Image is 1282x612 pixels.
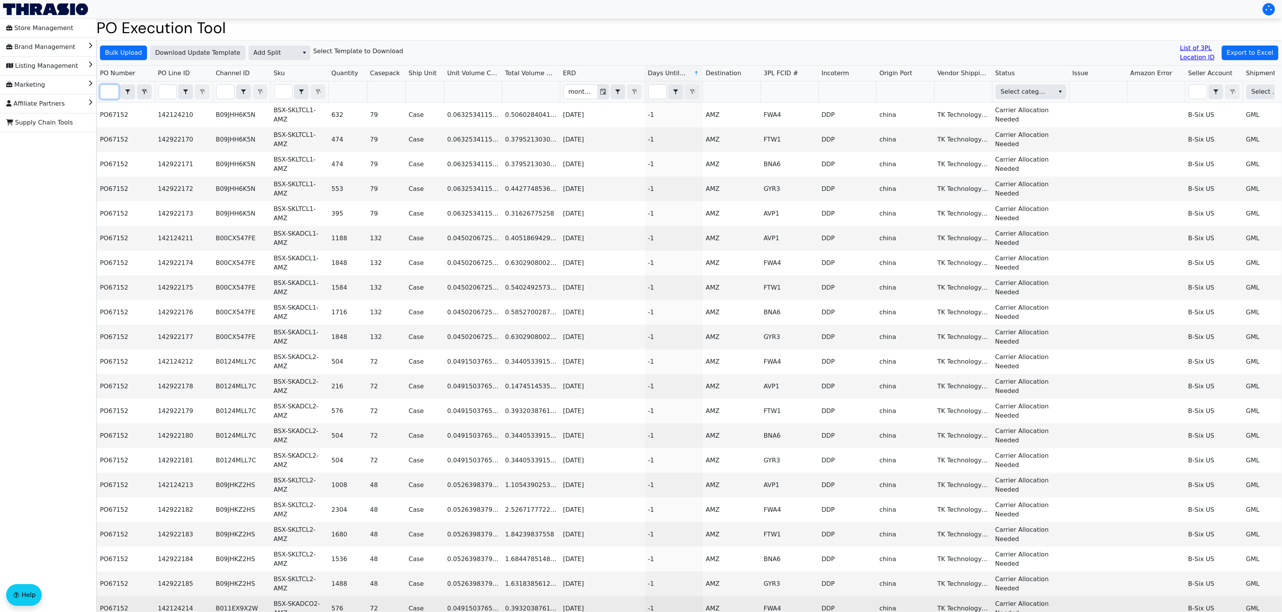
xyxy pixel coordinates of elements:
td: PO67152 [97,497,155,522]
button: select [121,85,135,99]
td: PO67152 [97,152,155,177]
td: B09JHKZ2HS [213,473,271,497]
td: 142922174 [155,251,213,275]
td: 504 [328,349,367,374]
td: PO67152 [97,374,155,399]
td: AMZ [703,423,761,448]
td: AMZ [703,547,761,572]
td: BSX-SKADCL1-AMZ [271,300,328,325]
td: 1848 [328,251,367,275]
td: Carrier Allocation Needed [992,325,1069,349]
td: Case [406,572,444,596]
input: Filter [100,85,118,99]
td: -1 [645,275,703,300]
td: [DATE] [560,127,645,152]
td: DDP [819,325,876,349]
td: -1 [645,349,703,374]
td: -1 [645,572,703,596]
button: Download Update Template [150,46,245,60]
td: -1 [645,103,703,127]
td: B09JHKZ2HS [213,522,271,547]
button: Toggle calendar [597,85,609,99]
td: Case [406,177,444,201]
td: -1 [645,325,703,349]
td: 1536 [328,547,367,572]
td: [DATE] [560,152,645,177]
button: select [179,85,193,99]
td: 142922172 [155,177,213,201]
td: [DATE] [560,448,645,473]
td: [DATE] [560,572,645,596]
td: DDP [819,177,876,201]
span: Add Split [254,48,294,57]
td: 1488 [328,572,367,596]
td: DDP [819,473,876,497]
td: AMZ [703,399,761,423]
td: [DATE] [560,399,645,423]
td: Carrier Allocation Needed [992,473,1069,497]
td: 142124210 [155,103,213,127]
td: Case [406,448,444,473]
td: 1008 [328,473,367,497]
input: Filter [274,85,292,99]
td: 1584 [328,275,367,300]
td: 79 [367,103,406,127]
td: DDP [819,497,876,522]
td: 132 [367,275,406,300]
td: AMZ [703,374,761,399]
span: Listing Management [6,60,78,72]
td: -1 [645,399,703,423]
td: PO67152 [97,177,155,201]
td: Case [406,399,444,423]
button: select [611,85,625,99]
td: Case [406,374,444,399]
td: Carrier Allocation Needed [992,374,1069,399]
td: Carrier Allocation Needed [992,300,1069,325]
td: 48 [367,522,406,547]
td: AMZ [703,201,761,226]
td: [DATE] [560,226,645,251]
button: select [1209,85,1223,99]
td: -1 [645,423,703,448]
td: [DATE] [560,473,645,497]
td: -1 [645,300,703,325]
td: BSX-SKLTCL1-AMZ [271,127,328,152]
td: Carrier Allocation Needed [992,349,1069,374]
td: PO67152 [97,423,155,448]
td: Case [406,473,444,497]
input: Filter [564,85,597,99]
td: Case [406,423,444,448]
span: Choose Operator [1209,84,1223,99]
span: Supply Chain Tools [6,116,73,129]
span: Choose Operator [611,84,625,99]
td: -1 [645,473,703,497]
td: BSX-SKADCL2-AMZ [271,423,328,448]
td: -1 [645,127,703,152]
td: Carrier Allocation Needed [992,177,1069,201]
span: Bulk Upload [105,48,142,57]
td: 142922184 [155,547,213,572]
td: 1848 [328,325,367,349]
img: Thrasio Logo [3,3,88,15]
td: B00CX547FE [213,300,271,325]
td: DDP [819,374,876,399]
td: AMZ [703,522,761,547]
td: 72 [367,374,406,399]
td: 553 [328,177,367,201]
td: DDP [819,423,876,448]
td: DDP [819,152,876,177]
td: PO67152 [97,547,155,572]
td: 1680 [328,522,367,547]
td: B09JHH6K5N [213,103,271,127]
td: 142922183 [155,522,213,547]
td: B0124MLL7C [213,349,271,374]
td: Carrier Allocation Needed [992,251,1069,275]
td: 72 [367,423,406,448]
td: AMZ [703,572,761,596]
td: Case [406,152,444,177]
td: 48 [367,547,406,572]
span: Affiliate Partners [6,98,65,110]
td: B0124MLL7C [213,374,271,399]
td: 1188 [328,226,367,251]
span: Download Update Template [155,48,240,57]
